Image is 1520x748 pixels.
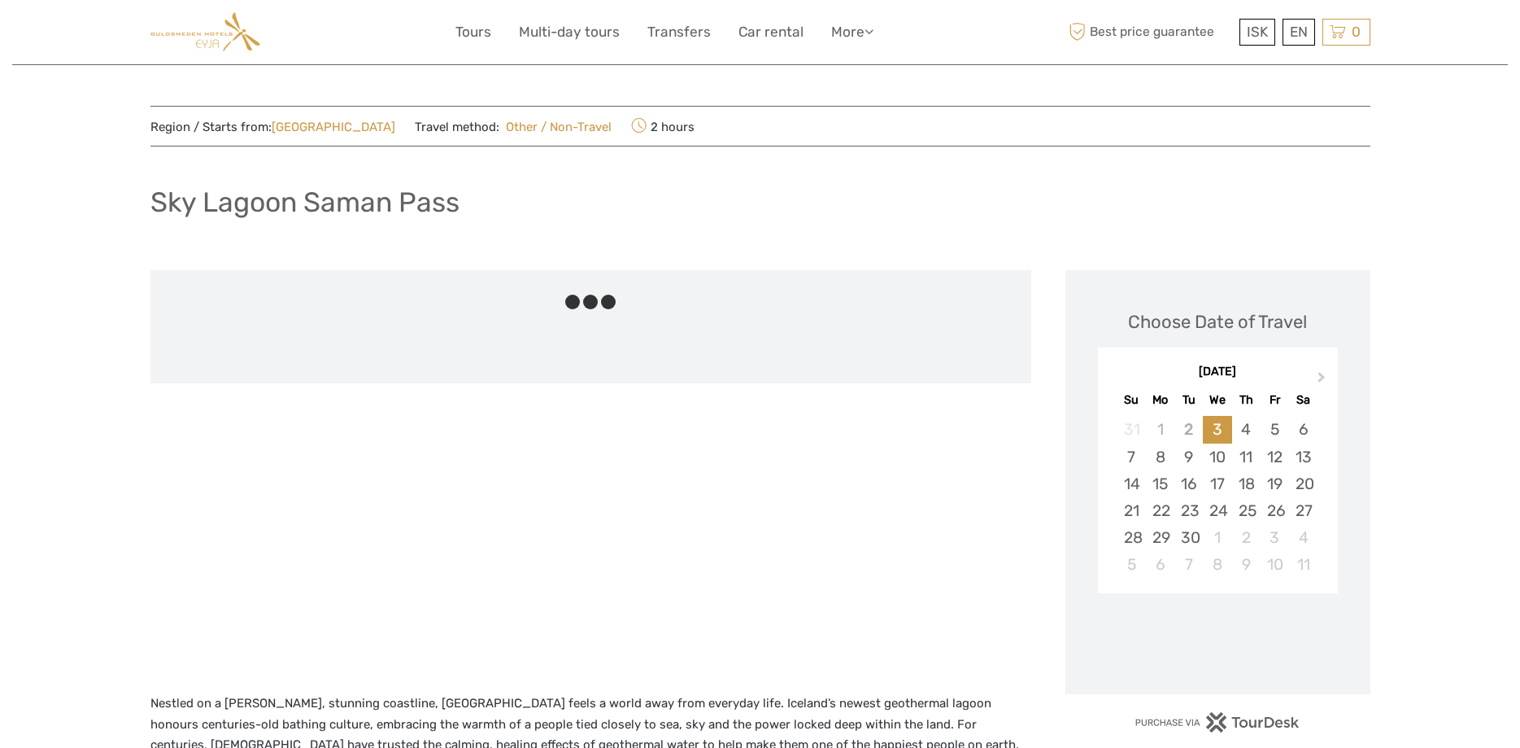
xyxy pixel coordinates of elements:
[1065,19,1235,46] span: Best price guarantee
[1289,551,1317,578] div: Choose Saturday, October 11th, 2025
[1289,444,1317,470] div: Choose Saturday, September 13th, 2025
[1103,416,1332,578] div: month 2025-09
[1261,416,1289,443] div: Choose Friday, September 5th, 2025
[1289,497,1317,524] div: Choose Saturday, September 27th, 2025
[1232,416,1261,443] div: Choose Thursday, September 4th, 2025
[1146,497,1174,524] div: Choose Monday, September 22nd, 2025
[1135,712,1300,733] img: PurchaseViaTourDesk.png
[1232,551,1261,578] div: Choose Thursday, October 9th, 2025
[1174,497,1203,524] div: Choose Tuesday, September 23rd, 2025
[1232,524,1261,551] div: Choose Thursday, October 2nd, 2025
[1283,19,1315,46] div: EN
[455,20,491,44] a: Tours
[1203,497,1231,524] div: Choose Wednesday, September 24th, 2025
[415,115,612,138] span: Travel method:
[1261,497,1289,524] div: Choose Friday, September 26th, 2025
[1146,470,1174,497] div: Choose Monday, September 15th, 2025
[1203,524,1231,551] div: Choose Wednesday, October 1st, 2025
[1232,470,1261,497] div: Choose Thursday, September 18th, 2025
[1117,551,1146,578] div: Choose Sunday, October 5th, 2025
[150,186,459,219] h1: Sky Lagoon Saman Pass
[1261,470,1289,497] div: Choose Friday, September 19th, 2025
[1146,524,1174,551] div: Choose Monday, September 29th, 2025
[1213,636,1223,646] div: Loading...
[1146,389,1174,411] div: Mo
[1174,389,1203,411] div: Tu
[1203,444,1231,470] div: Choose Wednesday, September 10th, 2025
[1232,497,1261,524] div: Choose Thursday, September 25th, 2025
[1117,470,1146,497] div: Choose Sunday, September 14th, 2025
[1174,416,1203,443] div: Not available Tuesday, September 2nd, 2025
[1203,416,1231,443] div: Choose Wednesday, September 3rd, 2025
[1146,416,1174,443] div: Not available Monday, September 1st, 2025
[1232,389,1261,411] div: Th
[1261,389,1289,411] div: Fr
[738,20,804,44] a: Car rental
[519,20,620,44] a: Multi-day tours
[1146,444,1174,470] div: Choose Monday, September 8th, 2025
[1247,24,1268,40] span: ISK
[1128,309,1307,335] div: Choose Date of Travel
[1310,368,1336,394] button: Next Month
[150,119,395,136] span: Region / Starts from:
[1117,524,1146,551] div: Choose Sunday, September 28th, 2025
[150,12,260,52] img: Guldsmeden Eyja
[1289,416,1317,443] div: Choose Saturday, September 6th, 2025
[1289,470,1317,497] div: Choose Saturday, September 20th, 2025
[1232,444,1261,470] div: Choose Thursday, September 11th, 2025
[1203,551,1231,578] div: Choose Wednesday, October 8th, 2025
[1146,551,1174,578] div: Choose Monday, October 6th, 2025
[1261,444,1289,470] div: Choose Friday, September 12th, 2025
[1174,551,1203,578] div: Choose Tuesday, October 7th, 2025
[1098,364,1338,381] div: [DATE]
[1261,524,1289,551] div: Choose Friday, October 3rd, 2025
[831,20,873,44] a: More
[1117,389,1146,411] div: Su
[647,20,711,44] a: Transfers
[1117,497,1146,524] div: Choose Sunday, September 21st, 2025
[1289,389,1317,411] div: Sa
[1174,524,1203,551] div: Choose Tuesday, September 30th, 2025
[1117,416,1146,443] div: Not available Sunday, August 31st, 2025
[1117,444,1146,470] div: Choose Sunday, September 7th, 2025
[1174,470,1203,497] div: Choose Tuesday, September 16th, 2025
[631,115,695,138] span: 2 hours
[1203,389,1231,411] div: We
[1349,24,1363,40] span: 0
[1289,524,1317,551] div: Choose Saturday, October 4th, 2025
[1174,444,1203,470] div: Choose Tuesday, September 9th, 2025
[1203,470,1231,497] div: Choose Wednesday, September 17th, 2025
[272,120,395,134] a: [GEOGRAPHIC_DATA]
[1261,551,1289,578] div: Choose Friday, October 10th, 2025
[499,120,612,134] a: Other / Non-Travel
